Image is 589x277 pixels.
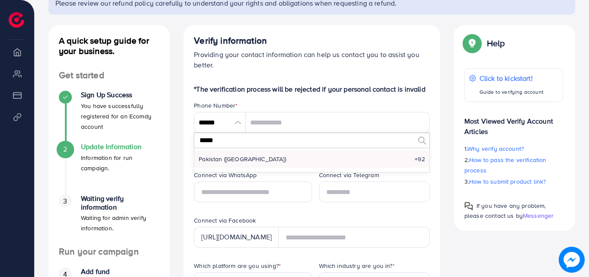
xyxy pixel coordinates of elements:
[9,12,24,28] img: logo
[194,35,430,46] h4: Verify information
[464,35,480,51] img: Popup guide
[199,155,286,163] span: Pakistan (‫[GEOGRAPHIC_DATA]‬‎)
[81,153,159,173] p: Information for run campaign.
[319,171,379,179] label: Connect via Telegram
[48,246,170,257] h4: Run your campaign
[81,213,159,233] p: Waiting for admin verify information.
[194,171,257,179] label: Connect via WhatsApp
[464,201,546,220] span: If you have any problem, please contact us by
[319,261,395,270] label: Which industry are you in?
[194,84,430,94] p: *The verification process will be rejected if your personal contact is invalid
[48,70,170,81] h4: Get started
[464,156,547,175] span: How to pass the verification process
[48,143,170,194] li: Update Information
[63,144,67,154] span: 2
[48,35,170,56] h4: A quick setup guide for your business.
[464,143,563,154] p: 1.
[464,155,563,175] p: 2.
[48,194,170,246] li: Waiting verify information
[464,109,563,137] p: Most Viewed Verify Account Articles
[194,227,279,248] div: [URL][DOMAIN_NAME]
[194,49,430,70] p: Providing your contact information can help us contact you to assist you better.
[464,176,563,187] p: 3.
[415,155,425,163] span: +92
[81,91,159,99] h4: Sign Up Success
[523,211,554,220] span: Messenger
[48,91,170,143] li: Sign Up Success
[194,216,256,225] label: Connect via Facebook
[194,261,281,270] label: Which platform are you using?
[464,202,473,210] img: Popup guide
[467,144,524,153] span: Why verify account?
[480,73,544,83] p: Click to kickstart!
[480,87,544,97] p: Guide to verifying account
[469,177,546,186] span: How to submit product link?
[81,101,159,132] p: You have successfully registered for an Ecomdy account
[63,196,67,206] span: 3
[194,101,238,110] label: Phone Number
[81,143,159,151] h4: Update Information
[81,194,159,211] h4: Waiting verify information
[81,267,159,276] h4: Add fund
[559,247,585,273] img: image
[487,38,505,48] p: Help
